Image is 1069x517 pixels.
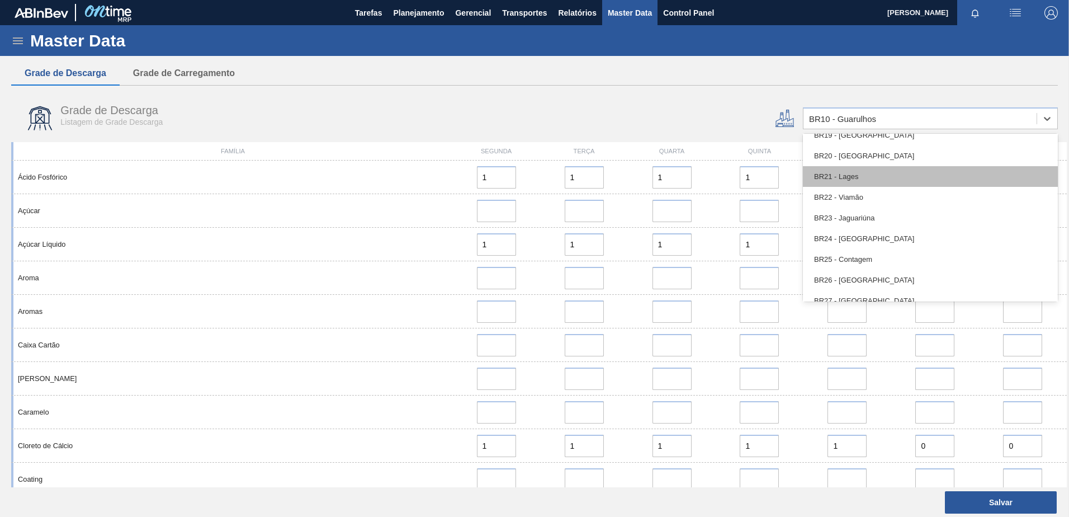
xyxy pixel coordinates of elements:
[13,374,452,383] div: [PERSON_NAME]
[803,166,1058,187] div: BR21 - Lages
[809,114,876,124] div: BR10 - Guarulhos
[803,290,1058,311] div: BR27 - [GEOGRAPHIC_DATA]
[60,117,163,126] span: Listagem de Grade Descarga
[13,148,452,154] div: Família
[452,148,540,154] div: Segunda
[355,6,382,20] span: Tarefas
[803,228,1058,249] div: BR24 - [GEOGRAPHIC_DATA]
[15,8,68,18] img: TNhmsLtSVTkK8tSr43FrP2fwEKptu5GPRR3wAAAABJRU5ErkJggg==
[13,408,452,416] div: Caramelo
[13,240,452,248] div: Açúcar Líquido
[13,307,452,316] div: Aromas
[13,206,452,215] div: Açúcar
[803,249,1058,270] div: BR25 - Contagem
[1009,6,1022,20] img: userActions
[540,148,628,154] div: Terça
[455,6,491,20] span: Gerencial
[663,6,714,20] span: Control Panel
[393,6,444,20] span: Planejamento
[945,491,1057,514] button: Salvar
[13,274,452,282] div: Aroma
[13,341,452,349] div: Caixa Cartão
[716,148,803,154] div: Quinta
[803,270,1058,290] div: BR26 - [GEOGRAPHIC_DATA]
[13,173,452,181] div: Ácido Fosfórico
[13,475,452,483] div: Coating
[502,6,547,20] span: Transportes
[803,187,1058,208] div: BR22 - Viamão
[803,208,1058,228] div: BR23 - Jaguariúna
[1044,6,1058,20] img: Logout
[13,441,452,450] div: Cloreto de Cálcio
[120,62,248,85] button: Grade de Carregamento
[803,145,1058,166] div: BR20 - [GEOGRAPHIC_DATA]
[628,148,716,154] div: Quarta
[558,6,596,20] span: Relatórios
[30,34,229,47] h1: Master Data
[608,6,652,20] span: Master Data
[60,104,158,116] span: Grade de Descarga
[957,5,993,21] button: Notificações
[11,62,120,85] button: Grade de Descarga
[803,125,1058,145] div: BR19 - [GEOGRAPHIC_DATA]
